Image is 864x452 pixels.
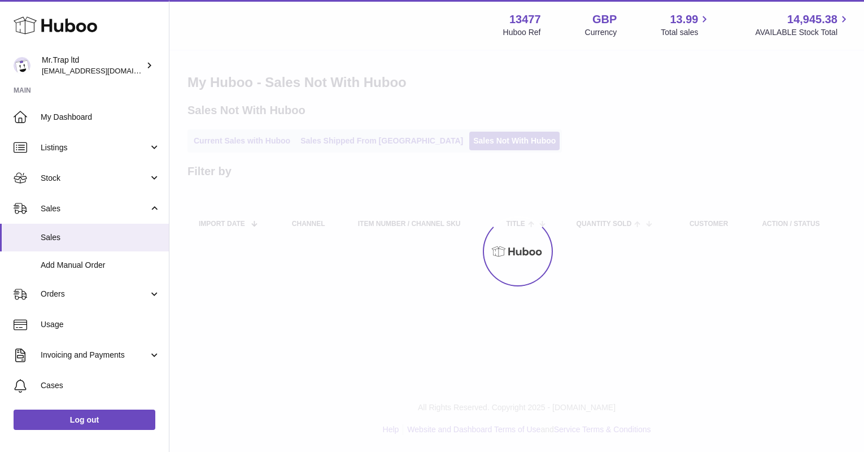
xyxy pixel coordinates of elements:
[41,289,149,299] span: Orders
[503,27,541,38] div: Huboo Ref
[41,260,160,271] span: Add Manual Order
[41,173,149,184] span: Stock
[755,27,850,38] span: AVAILABLE Stock Total
[41,142,149,153] span: Listings
[41,380,160,391] span: Cases
[42,66,166,75] span: [EMAIL_ADDRESS][DOMAIN_NAME]
[41,350,149,360] span: Invoicing and Payments
[585,27,617,38] div: Currency
[592,12,617,27] strong: GBP
[41,112,160,123] span: My Dashboard
[661,27,711,38] span: Total sales
[41,319,160,330] span: Usage
[41,232,160,243] span: Sales
[755,12,850,38] a: 14,945.38 AVAILABLE Stock Total
[42,55,143,76] div: Mr.Trap ltd
[661,12,711,38] a: 13.99 Total sales
[670,12,698,27] span: 13.99
[14,410,155,430] a: Log out
[787,12,837,27] span: 14,945.38
[41,203,149,214] span: Sales
[14,57,30,74] img: office@grabacz.eu
[509,12,541,27] strong: 13477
